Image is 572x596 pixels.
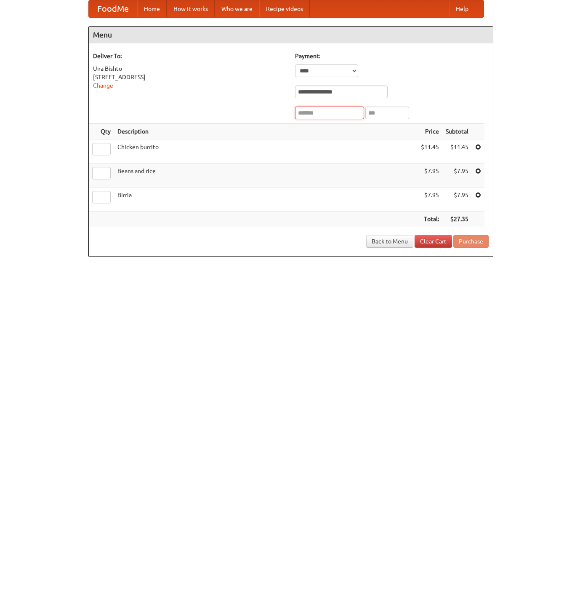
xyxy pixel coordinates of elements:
th: Subtotal [442,124,472,139]
th: Price [418,124,442,139]
th: $27.35 [442,211,472,227]
a: Who we are [215,0,259,17]
div: Una Bishto [93,64,287,73]
td: $11.45 [442,139,472,163]
a: Help [449,0,475,17]
td: Chicken burrito [114,139,418,163]
a: How it works [167,0,215,17]
button: Purchase [453,235,489,248]
h4: Menu [89,27,493,43]
a: Clear Cart [415,235,452,248]
td: Birria [114,187,418,211]
a: Home [137,0,167,17]
td: $7.95 [418,187,442,211]
td: $7.95 [442,187,472,211]
td: $7.95 [442,163,472,187]
td: Beans and rice [114,163,418,187]
a: FoodMe [89,0,137,17]
th: Qty [89,124,114,139]
th: Description [114,124,418,139]
td: $7.95 [418,163,442,187]
h5: Deliver To: [93,52,287,60]
th: Total: [418,211,442,227]
td: $11.45 [418,139,442,163]
a: Recipe videos [259,0,310,17]
a: Change [93,82,113,89]
h5: Payment: [295,52,489,60]
div: [STREET_ADDRESS] [93,73,287,81]
a: Back to Menu [366,235,413,248]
